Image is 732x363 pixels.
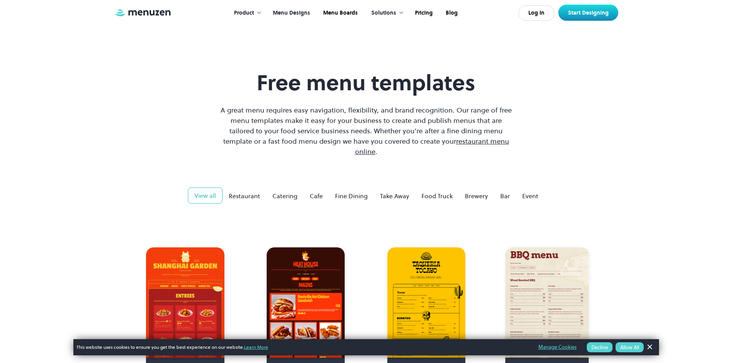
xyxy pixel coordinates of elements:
button: Decline [587,342,612,352]
button: Allow All [616,342,644,352]
div: Take Away [380,191,409,201]
a: Manage Cookies [538,343,577,351]
div: Event [522,191,538,201]
a: Learn More [244,344,268,350]
div: Product [234,9,254,17]
p: A great menu requires easy navigation, flexibility, and brand recognition. Our range of free menu... [219,105,514,157]
div: Product [226,1,266,25]
div: Solutions [364,1,408,25]
div: Restaurant [229,191,260,201]
div: Solutions [371,9,396,17]
a: Blog [438,1,463,25]
a: Log In [518,5,554,21]
a: Menu Boards [316,1,364,25]
div: Catering [272,191,297,201]
div: View all [194,191,216,200]
span: This website uses cookies to ensure you get the best experience on our website. [76,344,528,351]
h1: Free menu templates [219,70,514,96]
div: Food Truck [422,191,453,201]
div: Fine Dining [335,191,368,201]
a: Pricing [408,1,438,25]
a: Menu Designs [266,1,316,25]
div: Bar [500,191,510,201]
a: Start Designing [558,5,618,21]
div: Brewery [465,191,488,201]
a: Dismiss Banner [644,341,655,353]
div: Cafe [310,191,323,201]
